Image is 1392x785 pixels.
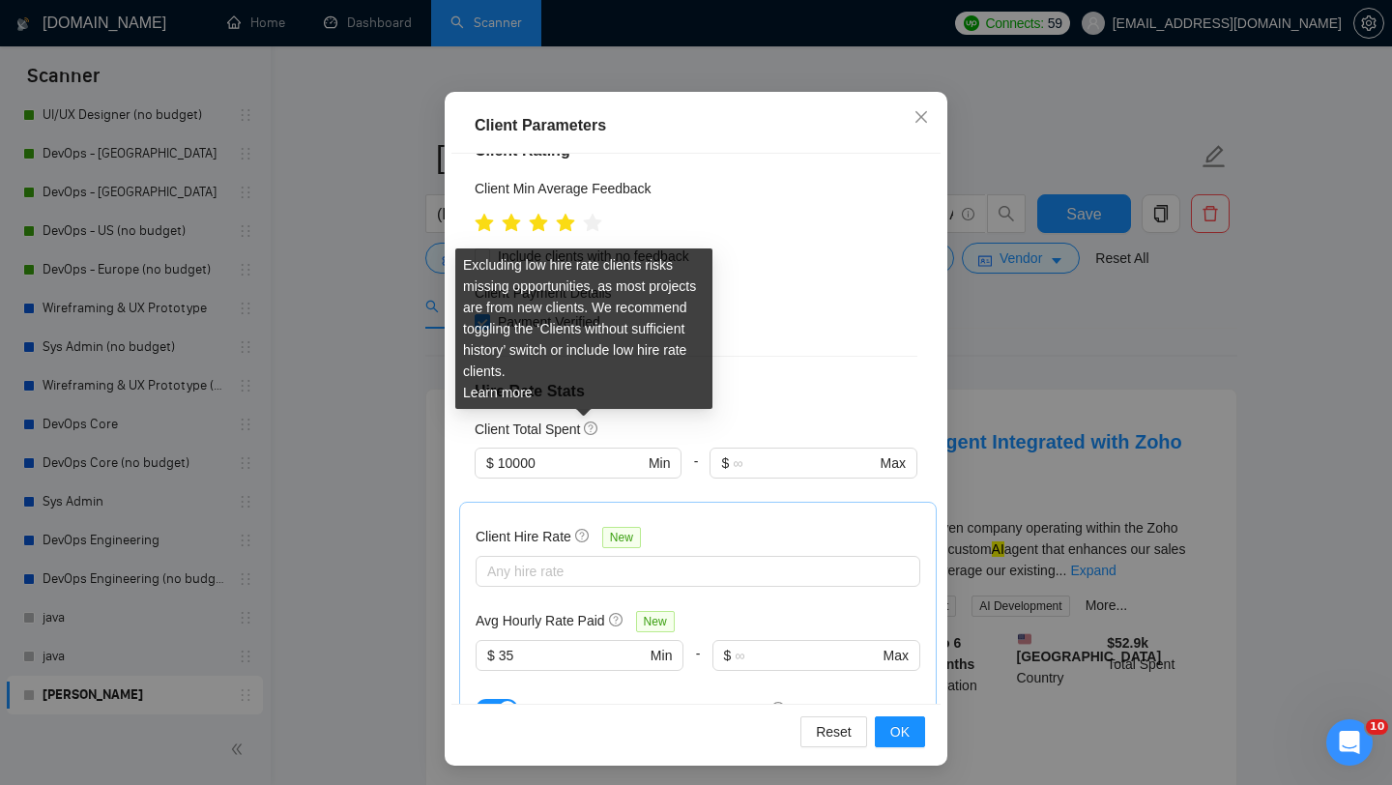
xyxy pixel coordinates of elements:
[487,645,495,666] span: $
[575,528,591,543] span: question-circle
[502,214,521,233] span: star
[476,526,571,547] h5: Client Hire Rate
[890,721,910,742] span: OK
[529,214,548,233] span: star
[476,610,605,631] h5: Avg Hourly Rate Paid
[636,611,675,632] span: New
[651,645,673,666] span: Min
[649,452,671,474] span: Min
[556,214,575,233] span: star
[733,452,876,474] input: ∞
[463,385,533,400] a: Learn more
[683,640,711,694] div: -
[475,419,580,440] h5: Client Total Spent
[475,178,652,199] h5: Client Min Average Feedback
[499,645,647,666] input: 0
[881,452,906,474] span: Max
[455,248,712,409] div: Excluding low hire rate clients risks missing opportunities, as most projects are from new client...
[602,527,641,548] span: New
[475,114,917,137] div: Client Parameters
[609,612,624,627] span: question-circle
[875,716,925,747] button: OK
[527,702,768,717] span: Include Clients without Sufficient History
[884,645,909,666] span: Max
[816,721,852,742] span: Reset
[583,214,602,233] span: star
[475,214,494,233] span: star
[800,716,867,747] button: Reset
[1366,719,1388,735] span: 10
[681,448,710,502] div: -
[735,645,879,666] input: ∞
[486,452,494,474] span: $
[913,109,929,125] span: close
[724,645,732,666] span: $
[895,92,947,144] button: Close
[771,701,787,716] span: question-circle
[498,452,645,474] input: 0
[721,452,729,474] span: $
[490,246,697,267] span: Include clients with no feedback
[1326,719,1373,766] iframe: Intercom live chat
[584,421,599,436] span: question-circle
